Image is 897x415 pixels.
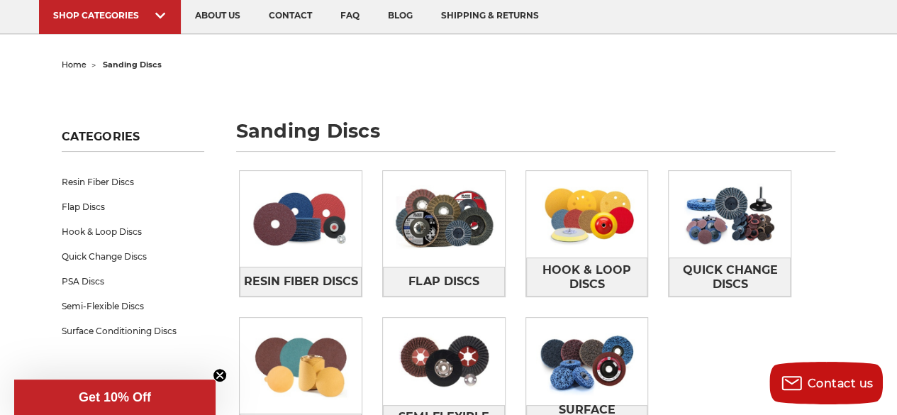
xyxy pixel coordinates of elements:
span: Quick Change Discs [669,258,790,297]
a: Quick Change Discs [669,258,791,297]
a: Hook & Loop Discs [526,258,648,297]
img: Hook & Loop Discs [526,171,648,258]
a: Resin Fiber Discs [240,267,362,297]
h1: sanding discs [236,121,835,152]
img: Semi-Flexible Discs [383,318,505,404]
img: Surface Conditioning Discs [526,318,648,404]
img: Quick Change Discs [669,171,791,258]
a: Surface Conditioning Discs [62,319,204,343]
span: sanding discs [103,60,162,70]
img: Resin Fiber Discs [240,175,362,262]
a: home [62,60,87,70]
span: Contact us [808,377,874,390]
a: Flap Discs [383,267,505,297]
div: SHOP CATEGORIES [53,10,167,21]
a: Quick Change Discs [62,244,204,269]
h5: Categories [62,130,204,152]
div: Get 10% OffClose teaser [14,380,216,415]
span: Hook & Loop Discs [527,258,647,297]
img: PSA Discs [240,323,362,409]
img: Flap Discs [383,175,505,262]
span: Flap Discs [408,270,479,294]
span: Get 10% Off [79,390,151,404]
button: Contact us [769,362,883,404]
a: PSA Discs [62,269,204,294]
a: Hook & Loop Discs [62,219,204,244]
a: Resin Fiber Discs [62,170,204,194]
span: Resin Fiber Discs [244,270,358,294]
a: Flap Discs [62,194,204,219]
a: Semi-Flexible Discs [62,294,204,319]
button: Close teaser [213,368,227,382]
